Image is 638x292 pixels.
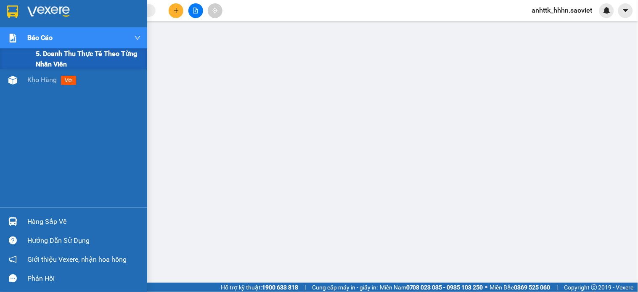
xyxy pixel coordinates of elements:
span: ⚪️ [485,286,488,289]
span: | [304,283,306,292]
span: anhttk_hhhn.saoviet [525,5,599,16]
strong: 1900 633 818 [262,284,298,291]
span: message [9,274,17,282]
div: Hàng sắp về [27,215,141,228]
img: solution-icon [8,34,17,42]
span: Miền Bắc [490,283,551,292]
img: warehouse-icon [8,217,17,226]
strong: 0369 525 060 [514,284,551,291]
span: question-circle [9,236,17,244]
span: plus [173,8,179,13]
span: aim [212,8,218,13]
span: copyright [591,284,597,290]
strong: 0708 023 035 - 0935 103 250 [406,284,483,291]
span: file-add [193,8,199,13]
img: icon-new-feature [603,7,611,14]
span: 5. Doanh thu thực tế theo từng nhân viên [36,48,141,69]
span: Cung cấp máy in - giấy in: [312,283,378,292]
span: Báo cáo [27,32,53,43]
span: | [557,283,558,292]
span: Hỗ trợ kỹ thuật: [221,283,298,292]
button: file-add [188,3,203,18]
span: mới [61,76,76,85]
div: Phản hồi [27,272,141,285]
span: down [134,35,141,41]
span: Kho hàng [27,76,57,84]
img: warehouse-icon [8,76,17,85]
span: Giới thiệu Vexere, nhận hoa hồng [27,254,127,265]
span: caret-down [622,7,630,14]
span: Miền Nam [380,283,483,292]
img: logo-vxr [7,5,18,18]
button: aim [208,3,222,18]
div: Hướng dẫn sử dụng [27,234,141,247]
span: notification [9,255,17,263]
button: caret-down [618,3,633,18]
button: plus [169,3,183,18]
